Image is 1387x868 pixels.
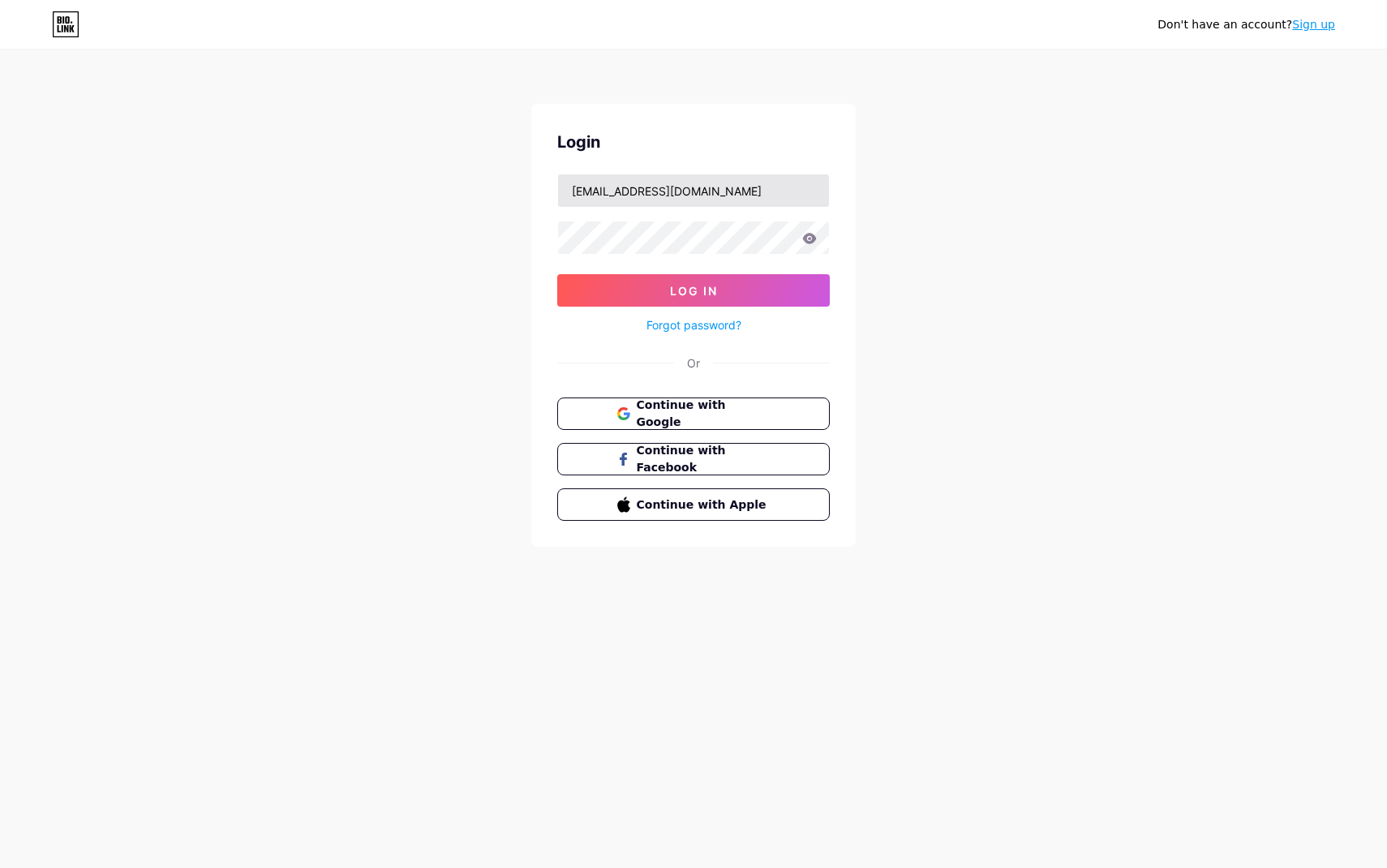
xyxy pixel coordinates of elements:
[1292,18,1335,31] a: Sign up
[557,397,830,430] button: Continue with Google
[558,174,829,207] input: Username
[637,442,771,476] span: Continue with Facebook
[557,274,830,307] button: Log In
[1157,16,1335,33] div: Don't have an account?
[557,488,830,521] button: Continue with Apple
[646,316,741,333] a: Forgot password?
[687,355,700,372] div: Or
[557,130,830,154] div: Login
[637,496,771,513] span: Continue with Apple
[557,443,830,475] button: Continue with Facebook
[637,397,771,431] span: Continue with Google
[670,284,718,298] span: Log In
